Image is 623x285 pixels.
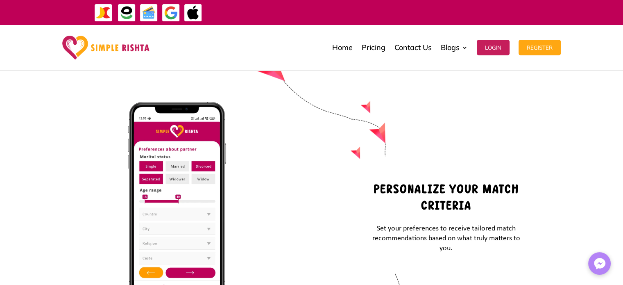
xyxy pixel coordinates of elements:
[374,182,519,212] strong: Personalize your Match Criteria
[477,40,510,55] button: Login
[519,40,561,55] button: Register
[383,5,401,19] strong: جاز کیش
[140,4,158,22] img: Credit Cards
[441,27,468,68] a: Blogs
[227,7,581,17] div: ایپ میں پیمنٹ صرف گوگل پے اور ایپل پے کے ذریعے ممکن ہے۔ ، یا کریڈٹ کارڈ کے ذریعے ویب سائٹ پر ہوگی۔
[477,27,510,68] a: Login
[363,5,381,19] strong: ایزی پیسہ
[591,255,608,272] img: Messenger
[162,4,180,22] img: GooglePay-icon
[118,4,136,22] img: EasyPaisa-icon
[394,27,432,68] a: Contact Us
[94,4,113,22] img: JazzCash-icon
[519,27,561,68] a: Register
[372,225,520,252] span: Set your preferences to receive tailored match recommendations based on what truly matters to you.
[221,7,386,160] img: Arow-2
[362,27,385,68] a: Pricing
[332,27,353,68] a: Home
[184,4,202,22] img: ApplePay-icon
